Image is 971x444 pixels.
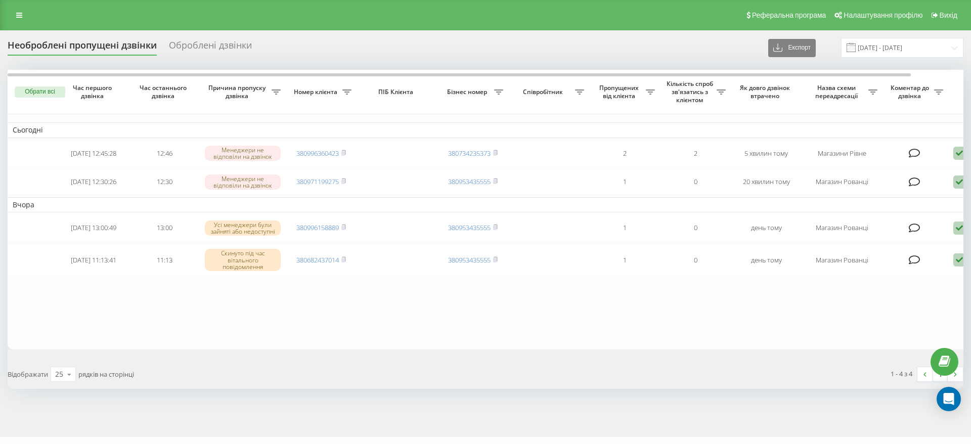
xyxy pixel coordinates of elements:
[443,88,494,96] span: Бізнес номер
[448,149,491,158] a: 380734235373
[137,84,192,100] span: Час останнього дзвінка
[589,168,660,195] td: 1
[660,168,731,195] td: 0
[768,39,816,57] button: Експорт
[296,223,339,232] a: 380996158889
[296,255,339,264] a: 380682437014
[8,40,157,56] div: Необроблені пропущені дзвінки
[205,249,281,271] div: Скинуто під час вітального повідомлення
[802,214,882,241] td: Магазин Рованці
[731,243,802,277] td: день тому
[448,255,491,264] a: 380953435555
[940,11,957,19] span: Вихід
[365,88,429,96] span: ПІБ Клієнта
[589,214,660,241] td: 1
[802,243,882,277] td: Магазин Рованці
[129,140,200,167] td: 12:46
[752,11,826,19] span: Реферальна програма
[205,220,281,236] div: Усі менеджери були зайняті або недоступні
[888,84,934,100] span: Коментар до дзвінка
[660,243,731,277] td: 0
[731,168,802,195] td: 20 хвилин тому
[15,86,65,98] button: Обрати всі
[129,214,200,241] td: 13:00
[169,40,252,56] div: Оброблені дзвінки
[205,146,281,161] div: Менеджери не відповіли на дзвінок
[589,140,660,167] td: 2
[448,223,491,232] a: 380953435555
[937,387,961,411] div: Open Intercom Messenger
[205,174,281,190] div: Менеджери не відповіли на дзвінок
[807,84,868,100] span: Назва схеми переадресації
[891,369,912,379] div: 1 - 4 з 4
[58,168,129,195] td: [DATE] 12:30:26
[55,369,63,379] div: 25
[660,214,731,241] td: 0
[58,243,129,277] td: [DATE] 11:13:41
[78,370,134,379] span: рядків на сторінці
[731,140,802,167] td: 5 хвилин тому
[129,168,200,195] td: 12:30
[66,84,121,100] span: Час першого дзвінка
[205,84,272,100] span: Причина пропуску дзвінка
[129,243,200,277] td: 11:13
[589,243,660,277] td: 1
[291,88,342,96] span: Номер клієнта
[513,88,575,96] span: Співробітник
[739,84,793,100] span: Як довго дзвінок втрачено
[665,80,717,104] span: Кількість спроб зв'язатись з клієнтом
[731,214,802,241] td: день тому
[448,177,491,186] a: 380953435555
[802,140,882,167] td: Магазини Рівне
[296,177,339,186] a: 380971199275
[802,168,882,195] td: Магазин Рованці
[660,140,731,167] td: 2
[844,11,922,19] span: Налаштування профілю
[58,140,129,167] td: [DATE] 12:45:28
[594,84,646,100] span: Пропущених від клієнта
[58,214,129,241] td: [DATE] 13:00:49
[8,370,48,379] span: Відображати
[296,149,339,158] a: 380996360423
